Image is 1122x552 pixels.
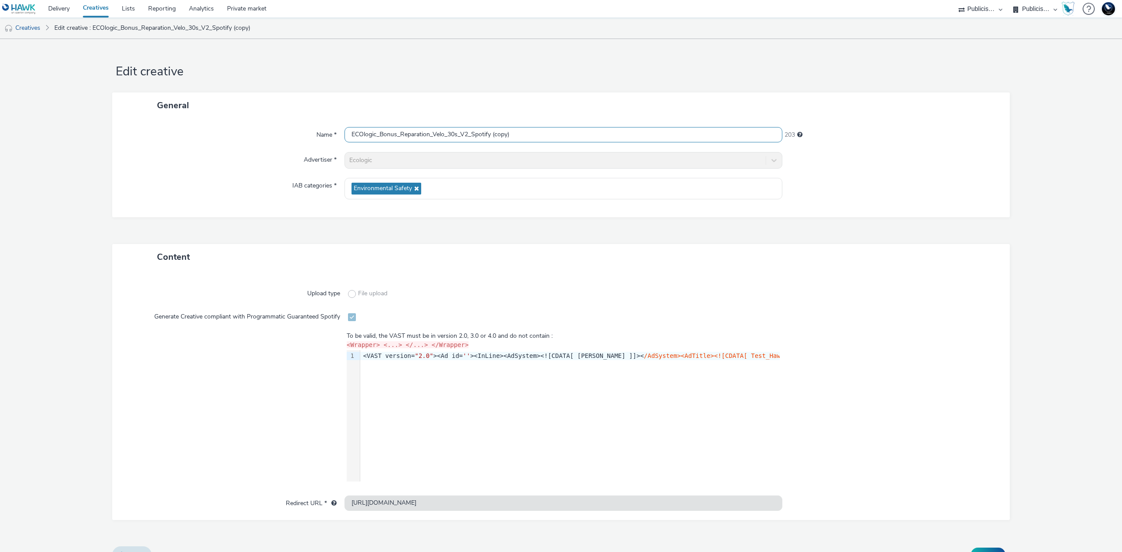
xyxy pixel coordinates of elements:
[415,352,433,359] span: "2.0"
[797,131,802,139] div: Maximum 255 characters
[785,131,795,139] span: 203
[313,127,340,139] label: Name *
[344,495,782,511] input: url...
[151,309,344,321] label: Generate Creative compliant with Programmatic Guaranteed Spotify
[347,352,355,361] div: 1
[347,332,780,340] div: To be valid, the VAST must be in version 2.0, 3.0 or 4.0 and do not contain :
[300,152,340,164] label: Advertiser *
[157,251,190,263] span: Content
[282,495,340,508] label: Redirect URL *
[304,286,344,298] label: Upload type
[1062,2,1075,16] img: Hawk Academy
[358,289,387,298] span: File upload
[644,352,806,359] span: /AdSystem><AdTitle><![CDATA[ Test_Hawk ]]></
[354,185,412,192] span: Environmental Safety
[347,341,469,348] code: <Wrapper> <...> </...> </Wrapper>
[1102,2,1115,15] img: Support Hawk
[4,24,13,33] img: audio
[327,499,337,508] div: URL will be used as a validation URL with some SSPs and it will be the redirection URL of your cr...
[2,4,36,14] img: undefined Logo
[157,99,189,111] span: General
[1062,2,1078,16] a: Hawk Academy
[463,352,470,359] span: ''
[112,64,1010,80] h1: Edit creative
[289,178,340,190] label: IAB categories *
[50,18,255,39] a: Edit creative : ECOlogic_Bonus_Reparation_Velo_30s_V2_Spotify (copy)
[344,127,782,142] input: Name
